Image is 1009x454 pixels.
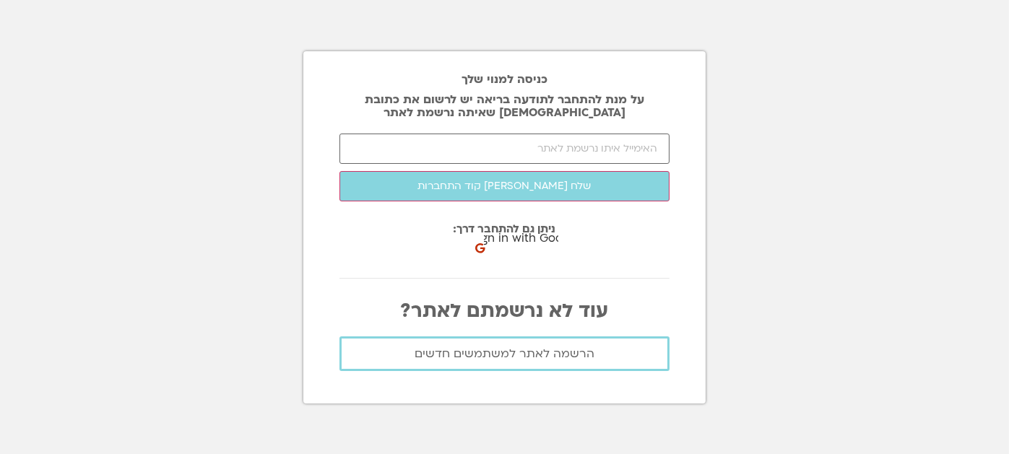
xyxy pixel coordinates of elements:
input: האימייל איתו נרשמת לאתר [339,134,670,164]
p: על מנת להתחבר לתודעה בריאה יש לרשום את כתובת [DEMOGRAPHIC_DATA] שאיתה נרשמת לאתר [339,93,670,119]
h2: כניסה למנוי שלך [339,73,670,86]
span: Sign in with Google [472,229,580,248]
span: הרשמה לאתר למשתמשים חדשים [415,347,594,360]
p: עוד לא נרשמתם לאתר? [339,300,670,322]
a: הרשמה לאתר למשתמשים חדשים [339,336,670,371]
button: שלח [PERSON_NAME] קוד התחברות [339,171,670,201]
